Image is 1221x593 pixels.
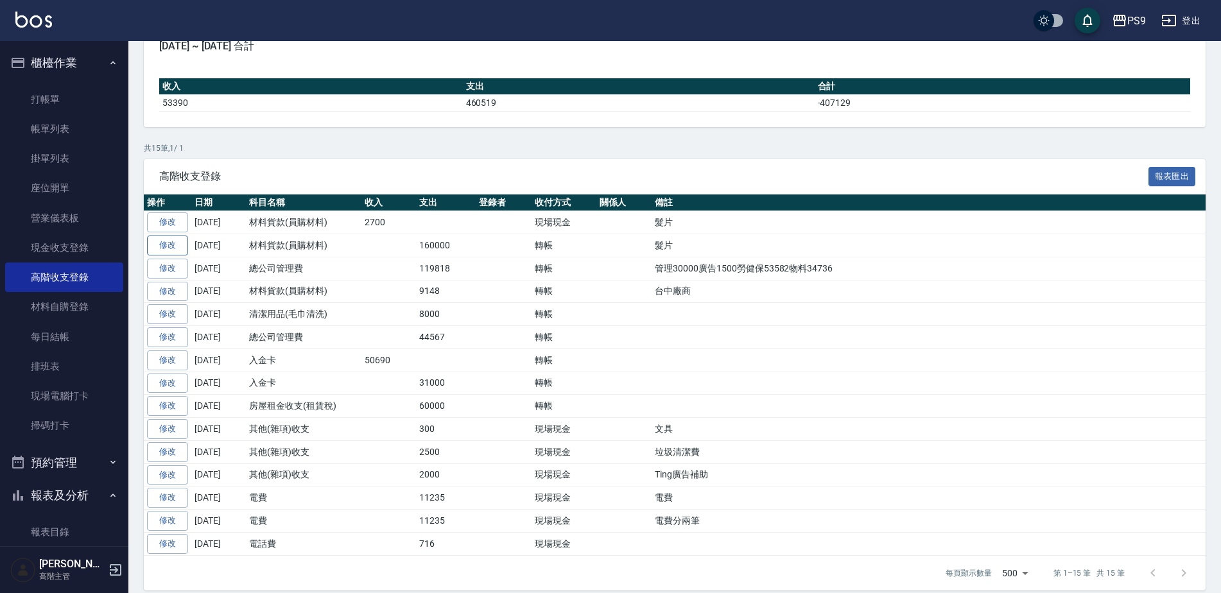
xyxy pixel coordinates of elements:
[532,486,596,510] td: 現場現金
[532,194,596,211] th: 收付方式
[532,510,596,533] td: 現場現金
[1053,567,1125,579] p: 第 1–15 筆 共 15 筆
[5,322,123,352] a: 每日結帳
[476,194,532,211] th: 登錄者
[5,517,123,547] a: 報表目錄
[652,486,1206,510] td: 電費
[652,510,1206,533] td: 電費分兩筆
[5,46,123,80] button: 櫃檯作業
[246,194,361,211] th: 科目名稱
[191,234,246,257] td: [DATE]
[147,212,188,232] a: 修改
[191,418,246,441] td: [DATE]
[416,234,476,257] td: 160000
[191,440,246,463] td: [DATE]
[532,372,596,395] td: 轉帳
[1156,9,1206,33] button: 登出
[144,194,191,211] th: 操作
[416,194,476,211] th: 支出
[532,303,596,326] td: 轉帳
[191,348,246,372] td: [DATE]
[147,442,188,462] a: 修改
[463,78,815,95] th: 支出
[5,144,123,173] a: 掛單列表
[1107,8,1151,34] button: PS9
[463,94,815,111] td: 460519
[15,12,52,28] img: Logo
[532,348,596,372] td: 轉帳
[416,486,476,510] td: 11235
[532,418,596,441] td: 現場現金
[652,234,1206,257] td: 髮片
[416,280,476,303] td: 9148
[416,326,476,349] td: 44567
[652,211,1206,234] td: 髮片
[246,372,361,395] td: 入金卡
[159,40,1190,53] span: [DATE] ~ [DATE] 合計
[532,326,596,349] td: 轉帳
[147,465,188,485] a: 修改
[191,395,246,418] td: [DATE]
[246,510,361,533] td: 電費
[1127,13,1146,29] div: PS9
[5,352,123,381] a: 排班表
[532,395,596,418] td: 轉帳
[246,418,361,441] td: 其他(雜項)收支
[246,257,361,280] td: 總公司管理費
[147,327,188,347] a: 修改
[191,532,246,555] td: [DATE]
[652,257,1206,280] td: 管理30000廣告1500勞健保53582物料34736
[5,262,123,292] a: 高階收支登錄
[532,257,596,280] td: 轉帳
[147,282,188,302] a: 修改
[416,440,476,463] td: 2500
[147,511,188,531] a: 修改
[416,532,476,555] td: 716
[532,463,596,486] td: 現場現金
[159,94,463,111] td: 53390
[5,479,123,512] button: 報表及分析
[191,303,246,326] td: [DATE]
[246,486,361,510] td: 電費
[1148,167,1196,187] button: 報表匯出
[416,395,476,418] td: 60000
[416,418,476,441] td: 300
[144,142,1206,154] p: 共 15 筆, 1 / 1
[815,78,1191,95] th: 合計
[147,259,188,279] a: 修改
[147,236,188,255] a: 修改
[416,257,476,280] td: 119818
[5,85,123,114] a: 打帳單
[191,280,246,303] td: [DATE]
[5,446,123,479] button: 預約管理
[5,292,123,322] a: 材料自購登錄
[39,558,105,571] h5: [PERSON_NAME]
[246,211,361,234] td: 材料貨款(員購材料)
[416,510,476,533] td: 11235
[191,510,246,533] td: [DATE]
[159,170,1148,183] span: 高階收支登錄
[5,203,123,233] a: 營業儀表板
[416,372,476,395] td: 31000
[361,194,416,211] th: 收入
[246,395,361,418] td: 房屋租金收支(租賃稅)
[416,303,476,326] td: 8000
[191,372,246,395] td: [DATE]
[246,532,361,555] td: 電話費
[246,234,361,257] td: 材料貨款(員購材料)
[361,348,416,372] td: 50690
[147,304,188,324] a: 修改
[652,280,1206,303] td: 台中廠商
[5,381,123,411] a: 現場電腦打卡
[39,571,105,582] p: 高階主管
[147,374,188,393] a: 修改
[652,418,1206,441] td: 文具
[246,440,361,463] td: 其他(雜項)收支
[361,211,416,234] td: 2700
[191,194,246,211] th: 日期
[532,211,596,234] td: 現場現金
[997,556,1033,590] div: 500
[147,534,188,554] a: 修改
[532,280,596,303] td: 轉帳
[532,234,596,257] td: 轉帳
